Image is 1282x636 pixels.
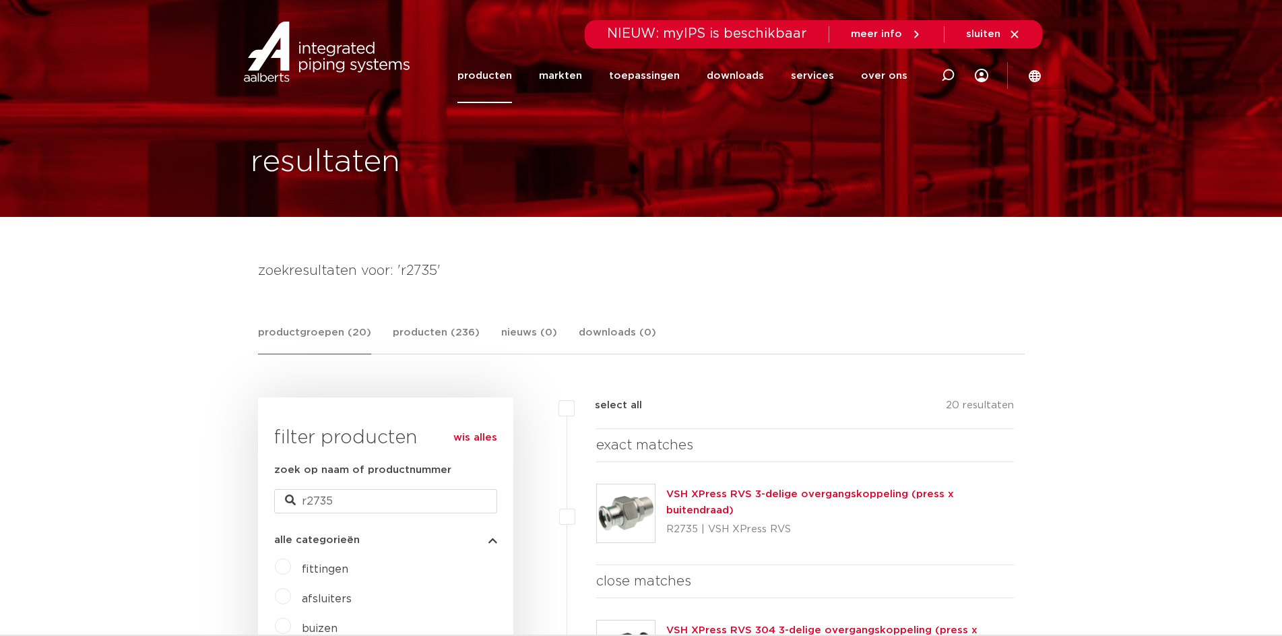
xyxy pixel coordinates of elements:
input: zoeken [274,489,497,513]
span: meer info [851,29,902,39]
label: select all [575,397,642,414]
a: over ons [861,49,907,103]
a: services [791,49,834,103]
label: zoek op naam of productnummer [274,462,451,478]
button: alle categorieën [274,535,497,545]
a: producten (236) [393,325,480,354]
a: wis alles [453,430,497,446]
a: producten [457,49,512,103]
h1: resultaten [251,141,400,184]
a: buizen [302,623,338,634]
div: my IPS [975,49,988,103]
a: productgroepen (20) [258,325,371,354]
h3: filter producten [274,424,497,451]
a: VSH XPress RVS 3-delige overgangskoppeling (press x buitendraad) [666,489,954,515]
a: meer info [851,28,922,40]
a: downloads [707,49,764,103]
span: NIEUW: myIPS is beschikbaar [607,27,807,40]
a: nieuws (0) [501,325,557,354]
span: alle categorieën [274,535,360,545]
p: 20 resultaten [946,397,1014,418]
h4: exact matches [596,435,1015,456]
a: markten [539,49,582,103]
p: R2735 | VSH XPress RVS [666,519,1015,540]
a: toepassingen [609,49,680,103]
a: afsluiters [302,594,352,604]
a: sluiten [966,28,1021,40]
h4: close matches [596,571,1015,592]
nav: Menu [457,49,907,103]
a: fittingen [302,564,348,575]
img: Thumbnail for VSH XPress RVS 3-delige overgangskoppeling (press x buitendraad) [597,484,655,542]
a: downloads (0) [579,325,656,354]
span: sluiten [966,29,1000,39]
h4: zoekresultaten voor: 'r2735' [258,260,1025,282]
